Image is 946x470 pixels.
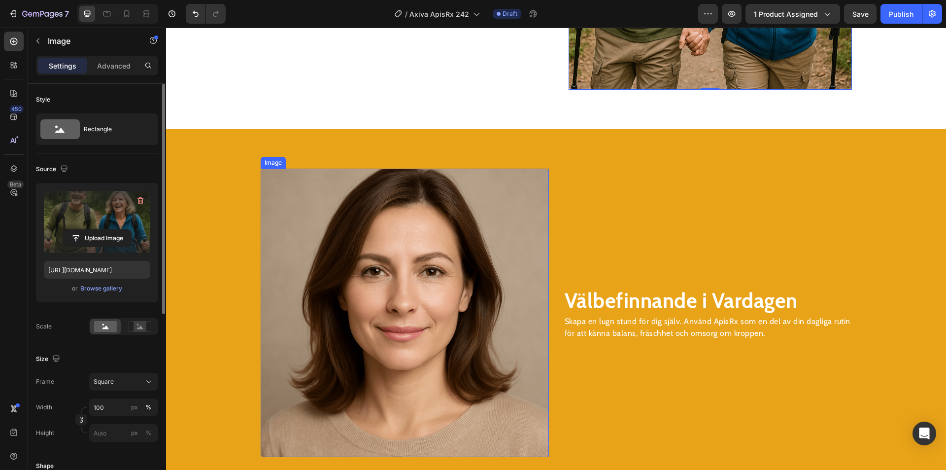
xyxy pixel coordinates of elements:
[880,4,922,24] button: Publish
[503,9,517,18] span: Draft
[72,283,78,294] span: or
[9,105,24,113] div: 450
[36,322,52,331] div: Scale
[129,427,140,439] button: %
[399,260,632,286] strong: Välbefinnande i Vardagen
[131,403,138,412] div: px
[89,424,158,442] input: px%
[36,95,50,104] div: Style
[166,28,946,470] iframe: Design area
[131,429,138,437] div: px
[36,353,62,366] div: Size
[142,427,154,439] button: px
[95,141,383,430] img: gempages_568255358464689193-6483cd4e-20b1-45fc-9537-d8e6c4e2f87f.png
[145,429,151,437] div: %
[36,377,54,386] label: Frame
[36,429,54,437] label: Height
[852,10,869,18] span: Save
[7,181,24,188] div: Beta
[36,403,52,412] label: Width
[80,284,123,293] button: Browse gallery
[142,401,154,413] button: px
[97,131,118,140] div: Image
[754,9,818,19] span: 1 product assigned
[145,403,151,412] div: %
[48,35,132,47] p: Image
[36,163,70,176] div: Source
[97,61,131,71] p: Advanced
[63,229,132,247] button: Upload Image
[44,261,150,279] input: https://example.com/image.jpg
[89,373,158,391] button: Square
[409,9,469,19] span: Axiva ApisRx 242
[844,4,877,24] button: Save
[49,61,76,71] p: Settings
[65,8,69,20] p: 7
[399,288,685,312] p: Skapa en lugn stund för dig själv. Använd ApisRx som en del av din dagliga rutin för att känna ba...
[186,4,226,24] div: Undo/Redo
[129,401,140,413] button: %
[94,377,114,386] span: Square
[4,4,73,24] button: 7
[405,9,407,19] span: /
[89,398,158,416] input: px%
[745,4,840,24] button: 1 product assigned
[912,422,936,445] div: Open Intercom Messenger
[80,284,122,293] div: Browse gallery
[889,9,913,19] div: Publish
[84,118,144,141] div: Rectangle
